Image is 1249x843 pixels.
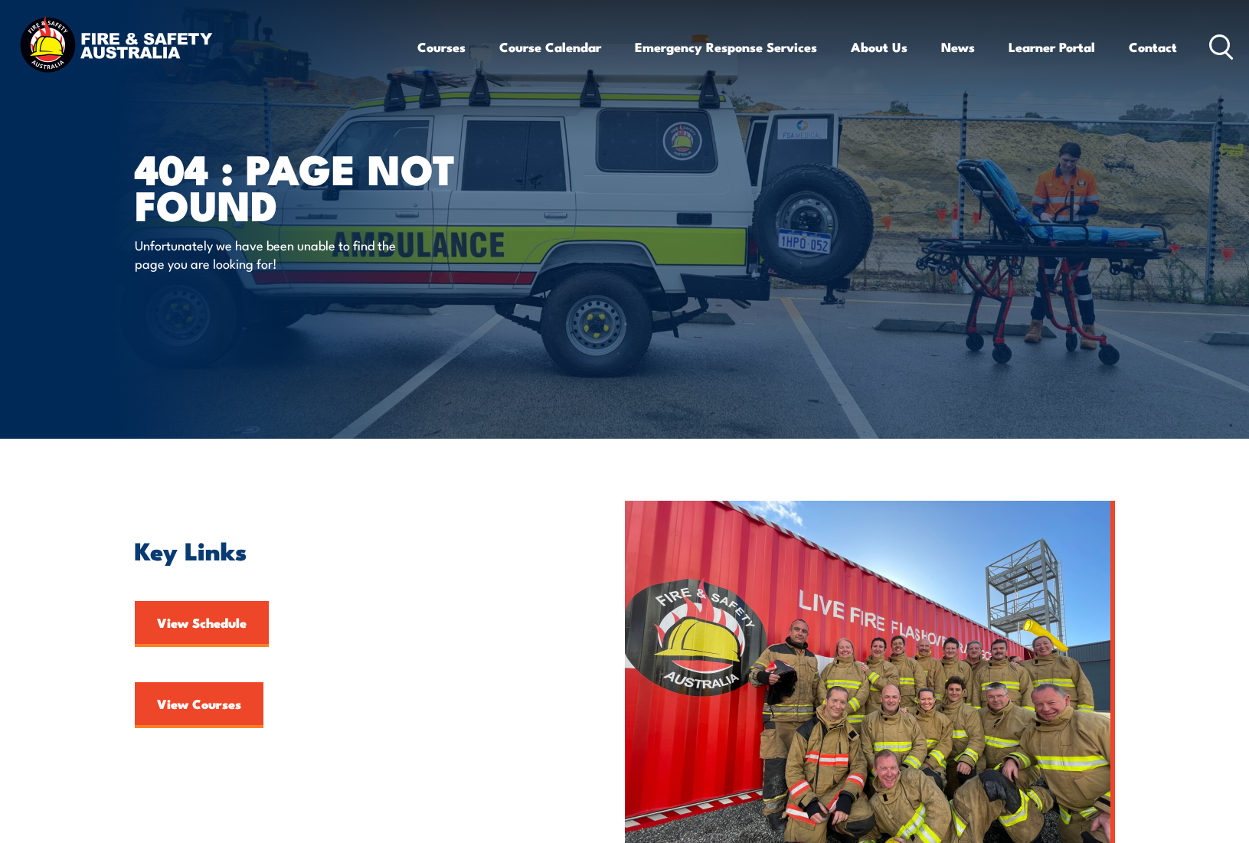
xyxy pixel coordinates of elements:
a: Course Calendar [499,27,601,67]
a: View Courses [135,682,263,728]
a: Learner Portal [1009,27,1095,67]
h1: 404 : Page Not Found [135,150,513,221]
h2: Key Links [135,539,554,560]
a: News [941,27,975,67]
a: View Schedule [135,601,269,647]
a: Emergency Response Services [635,27,817,67]
a: Courses [417,27,466,67]
p: Unfortunately we have been unable to find the page you are looking for! [135,236,414,272]
a: Contact [1129,27,1177,67]
a: About Us [851,27,907,67]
